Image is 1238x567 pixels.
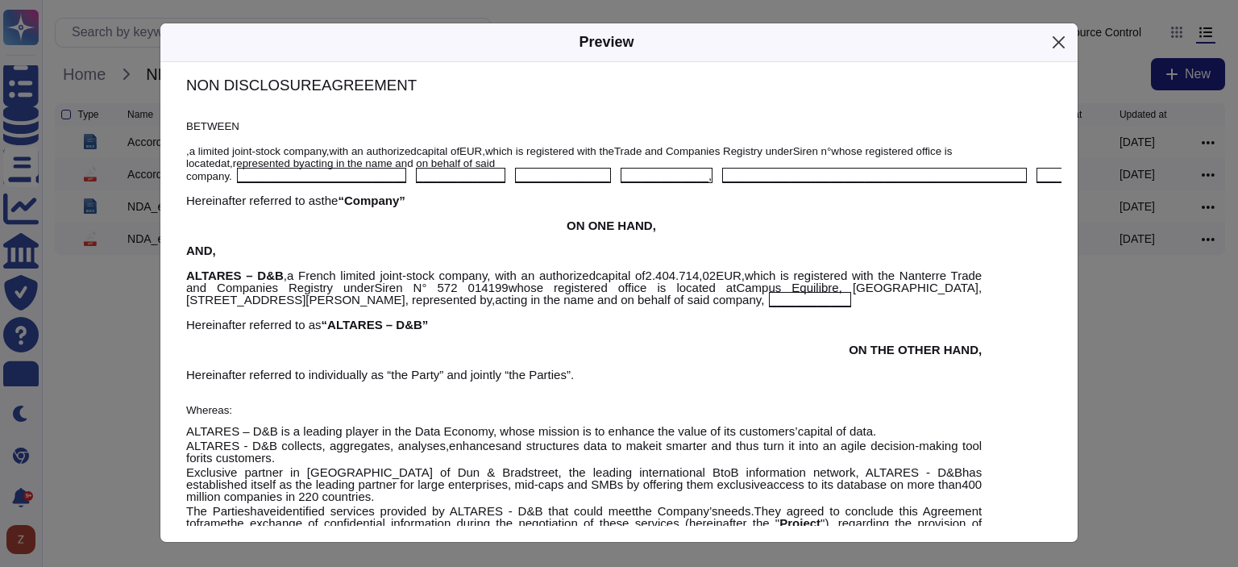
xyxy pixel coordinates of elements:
[716,269,742,282] span: EUR
[186,439,982,465] span: it smarter and thus turn it into an agile decision-making tool for
[635,504,717,518] span: the Company’s
[186,244,213,257] span: AND
[272,451,275,465] span: .
[229,404,232,416] span: :
[417,145,459,157] span: capital of
[571,368,574,381] span: .
[399,194,405,207] span: ”
[766,477,962,491] span: access to its database on more than
[189,145,326,157] span: a limited joint-stock company
[186,269,982,294] span: which is registered with the Nanterre Trade and Companies Registry under
[387,145,416,157] span: orized
[509,281,737,294] span: whose registered office is located at
[213,244,216,257] span: ,
[250,504,276,518] span: have
[485,145,614,157] span: which is registered with the
[186,77,322,94] span: NON DISCLOSURE
[186,368,571,381] span: Hereinafter referred to individually as “the Party” and jointly “the Parties”
[322,318,328,331] span: “
[186,145,952,169] span: hose registered office is located
[284,269,287,282] span: ,
[322,77,417,94] span: AGREEMENT
[186,504,250,518] span: The Parties
[962,477,968,491] span: 4
[186,318,322,331] span: Hereinafter referred to as
[492,293,495,306] span: ,
[718,504,751,518] span: needs
[330,145,358,157] span: with a
[233,157,299,169] span: represented b
[742,269,745,282] span: ,
[186,157,495,181] span: acting in the name and on behalf of said company.
[722,168,1026,183] span: _____________________________________________
[495,293,764,306] span: acting in the name and on behalf of said company,
[299,157,305,169] span: y
[357,145,378,157] span: n au
[186,439,427,452] span: ALTARES - D&B collects, aggregates, analy
[276,504,635,518] span: identified services provided by ALTARES - D&B that could meet
[769,292,851,307] span: ____________
[515,168,611,183] span: ______________
[378,145,387,157] span: th
[186,120,239,132] span: BETWEEN
[856,424,876,438] span: ata.
[978,343,982,356] span: ,
[427,439,434,452] span: s
[750,504,754,518] span: .
[433,439,449,452] span: es,
[237,168,407,183] span: _________________________
[779,516,820,530] span: Project
[482,145,485,157] span: ,
[501,439,655,452] span: and structures data to make
[653,219,656,232] span: ,
[416,168,505,183] span: _____________
[186,404,229,416] span: Whereas
[422,318,429,331] span: ”
[201,451,272,465] span: its customers
[344,194,399,207] span: Company
[186,424,798,438] span: ALTARES – D&B is a leading player in the Data Economy, whose mission is to enhance the value of i...
[186,465,962,479] span: Exclusive partner in [GEOGRAPHIC_DATA] of Dun & Bradstreet, the leading international BtoB inform...
[579,31,634,53] div: Preview
[197,516,227,530] span: frame
[375,281,488,294] span: Siren N° 572 014
[186,281,982,306] span: Campus Equilibre, [GEOGRAPHIC_DATA], [STREET_ADDRESS][PERSON_NAME]
[338,194,344,207] span: “
[449,439,501,452] span: enhances
[831,145,839,157] span: w
[567,219,653,232] span: ON ONE HAND
[459,145,482,157] span: EUR
[596,269,646,282] span: capital of
[793,145,832,157] span: Siren n°
[230,157,233,169] span: ,
[614,145,793,157] span: Trade and Companies Registry under
[186,194,322,207] span: Hereinafter referred to as
[621,168,713,183] span: _____________,
[186,269,284,282] span: ALTARES – D&B
[528,269,596,282] span: n authorized
[227,516,779,530] span: the exchange of confidential information during the negotiation of these services (hereinafter the "
[186,504,982,530] span: They agreed to conclude this Agreement to
[186,465,982,491] span: has established itself as the leading partner for large enterprises, mid-caps and SMBs by offerin...
[326,145,330,157] span: ,
[646,269,717,282] span: 2.404.714,02
[849,343,978,356] span: ON THE OTHER HAND
[186,477,982,503] span: 00 million companies in 220 countries.
[287,269,528,282] span: a French limited joint-stock company, with a
[488,281,509,294] span: 199
[322,194,339,207] span: the
[327,318,422,331] span: ALTARES – D&B
[221,157,230,169] span: at
[1046,30,1071,55] button: Close
[405,293,492,306] span: , represented by
[798,424,857,438] span: capital of d
[186,145,189,157] span: ,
